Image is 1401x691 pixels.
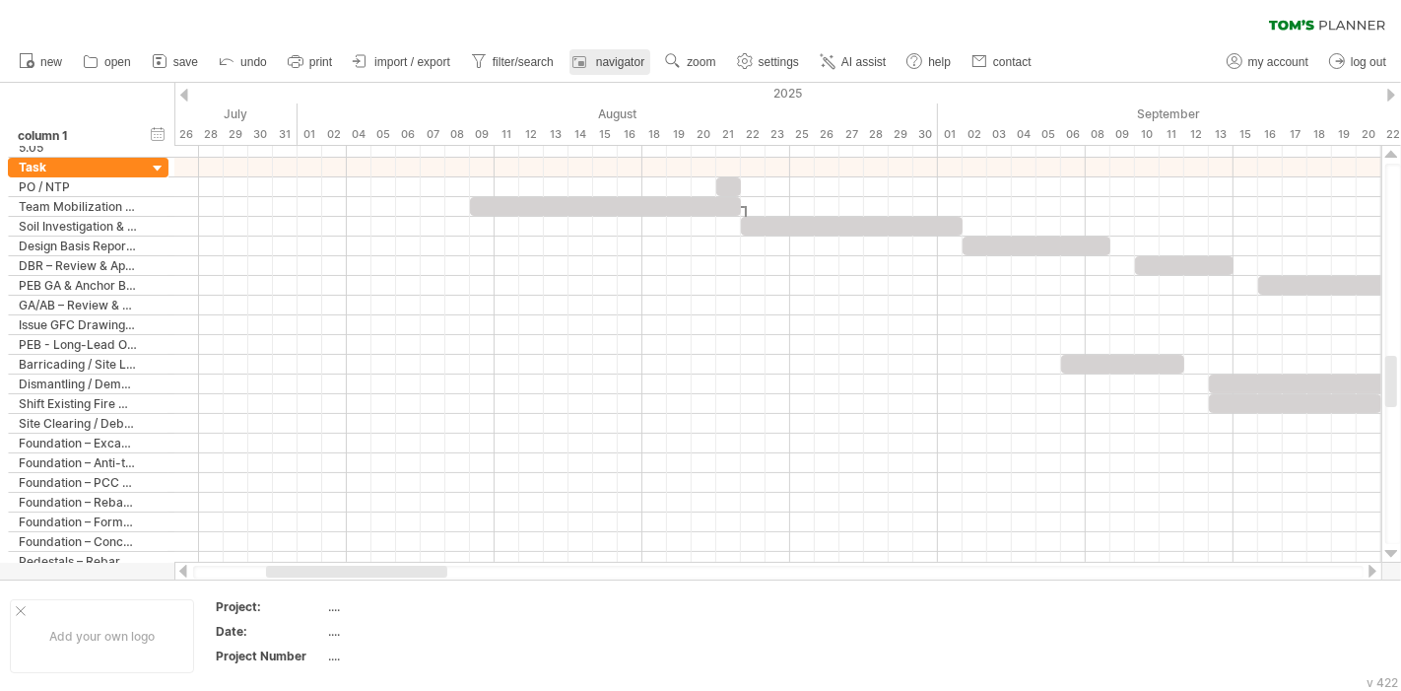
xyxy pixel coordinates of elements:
[519,124,544,145] div: Tuesday, 12 August 2025
[815,49,892,75] a: AI assist
[240,55,267,69] span: undo
[470,124,495,145] div: Saturday, 9 August 2025
[1061,124,1086,145] div: Saturday, 6 September 2025
[495,124,519,145] div: Monday, 11 August 2025
[19,335,137,354] div: PEB - Long-Lead Ordering
[544,124,568,145] div: Wednesday, 13 August 2025
[766,124,790,145] div: Saturday, 23 August 2025
[374,55,450,69] span: import / export
[445,124,470,145] div: Friday, 8 August 2025
[618,124,642,145] div: Saturday, 16 August 2025
[1012,124,1036,145] div: Thursday, 4 September 2025
[19,434,137,452] div: Foundation – Excavation & Verification
[328,623,494,640] div: ....
[1258,124,1283,145] div: Tuesday, 16 September 2025
[963,124,987,145] div: Tuesday, 2 September 2025
[19,355,137,374] div: Barricading / Site Logistics Setup
[19,375,137,393] div: Dismantling / Demolition (if any)
[864,124,889,145] div: Thursday, 28 August 2025
[19,394,137,413] div: Shift Existing Fire Main / Equipment
[19,493,137,512] div: Foundation – Rebar Cutting & Binding
[1209,124,1234,145] div: Saturday, 13 September 2025
[348,49,456,75] a: import / export
[40,55,62,69] span: new
[732,49,805,75] a: settings
[967,49,1037,75] a: contact
[569,49,650,75] a: navigator
[328,598,494,615] div: ....
[283,49,338,75] a: print
[19,473,137,492] div: Foundation – PCC Blinding
[913,124,938,145] div: Saturday, 30 August 2025
[1086,124,1110,145] div: Monday, 8 September 2025
[993,55,1032,69] span: contact
[248,124,273,145] div: Wednesday, 30 July 2025
[322,124,347,145] div: Saturday, 2 August 2025
[14,49,68,75] a: new
[1184,124,1209,145] div: Friday, 12 September 2025
[19,197,137,216] div: Team Mobilization & Site Establishment
[224,124,248,145] div: Tuesday, 29 July 2025
[273,124,298,145] div: Thursday, 31 July 2025
[1222,49,1314,75] a: my account
[1283,124,1307,145] div: Wednesday, 17 September 2025
[759,55,799,69] span: settings
[1307,124,1332,145] div: Thursday, 18 September 2025
[199,124,224,145] div: Monday, 28 July 2025
[1160,124,1184,145] div: Thursday, 11 September 2025
[593,124,618,145] div: Friday, 15 August 2025
[214,49,273,75] a: undo
[568,124,593,145] div: Thursday, 14 August 2025
[1248,55,1308,69] span: my account
[216,598,324,615] div: Project:
[889,124,913,145] div: Friday, 29 August 2025
[938,124,963,145] div: Monday, 1 September 2025
[19,453,137,472] div: Foundation – Anti-termite Treatment (trenches)
[928,55,951,69] span: help
[421,124,445,145] div: Thursday, 7 August 2025
[1234,124,1258,145] div: Monday, 15 September 2025
[687,55,715,69] span: zoom
[1367,675,1398,690] div: v 422
[692,124,716,145] div: Wednesday, 20 August 2025
[493,55,554,69] span: filter/search
[19,256,137,275] div: DBR – Review & Approval
[1351,55,1386,69] span: log out
[642,124,667,145] div: Monday, 18 August 2025
[1332,124,1357,145] div: Friday, 19 September 2025
[1110,124,1135,145] div: Tuesday, 9 September 2025
[347,124,371,145] div: Monday, 4 August 2025
[790,124,815,145] div: Monday, 25 August 2025
[716,124,741,145] div: Thursday, 21 August 2025
[839,124,864,145] div: Wednesday, 27 August 2025
[18,126,136,146] div: column 1
[298,124,322,145] div: Friday, 1 August 2025
[78,49,137,75] a: open
[596,55,644,69] span: navigator
[328,648,494,664] div: ....
[298,104,938,124] div: August 2025
[19,315,137,334] div: Issue GFC Drawings (Civil/PEB/MEP)
[1135,124,1160,145] div: Wednesday, 10 September 2025
[174,124,199,145] div: Saturday, 26 July 2025
[10,599,194,673] div: Add your own logo
[19,237,137,255] div: Design Basis Report (DBR)
[173,55,198,69] span: save
[147,49,204,75] a: save
[667,124,692,145] div: Tuesday, 19 August 2025
[19,552,137,571] div: Pedestals – Rebar
[815,124,839,145] div: Tuesday, 26 August 2025
[309,55,332,69] span: print
[841,55,886,69] span: AI assist
[19,532,137,551] div: Foundation – Concrete Pour & Finishing
[901,49,957,75] a: help
[19,217,137,236] div: Soil Investigation & Topographic Survey
[19,513,137,531] div: Foundation – Formwork
[19,276,137,295] div: PEB GA & Anchor Bolt Drawings
[371,124,396,145] div: Tuesday, 5 August 2025
[987,124,1012,145] div: Wednesday, 3 September 2025
[19,138,137,157] div: 5.05
[741,124,766,145] div: Friday, 22 August 2025
[19,296,137,314] div: GA/AB – Review & Approval
[19,177,137,196] div: PO / NTP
